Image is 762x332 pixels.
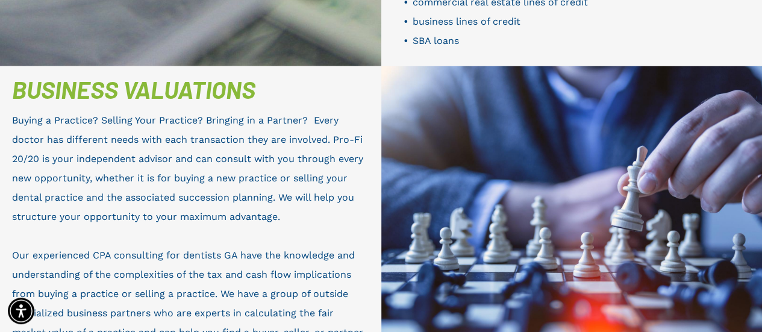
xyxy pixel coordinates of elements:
[413,35,459,46] span: SBA loans
[8,298,34,324] div: Accessibility Menu
[413,16,520,27] span: business lines of credit
[12,75,255,104] i: BUSINESS VALUATIONS
[12,114,363,222] span: Buying a Practice? Selling Your Practice? Bringing in a Partner? Every doctor has different needs...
